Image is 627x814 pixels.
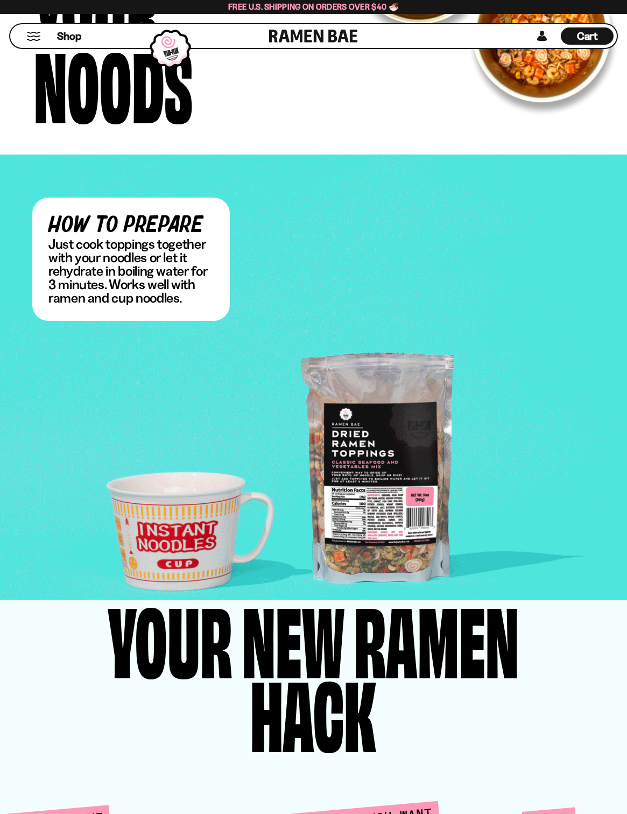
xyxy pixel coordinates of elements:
div: Your [108,600,233,673]
div: Ramen [354,600,519,673]
div: Hack [250,673,376,747]
div: New [242,600,344,673]
a: Shop [57,27,81,45]
div: Noods [34,44,193,121]
button: Mobile Menu Trigger [26,32,41,41]
span: Cart [577,30,598,43]
span: Shop [57,29,81,44]
p: Just cook toppings together with your noodles or let it rehydrate in boiling water for 3 minutes.... [48,237,214,305]
h5: how to prepare [48,214,214,237]
a: Cart [561,24,614,48]
span: Free U.S. Shipping on Orders over $40 🍜 [228,2,399,12]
